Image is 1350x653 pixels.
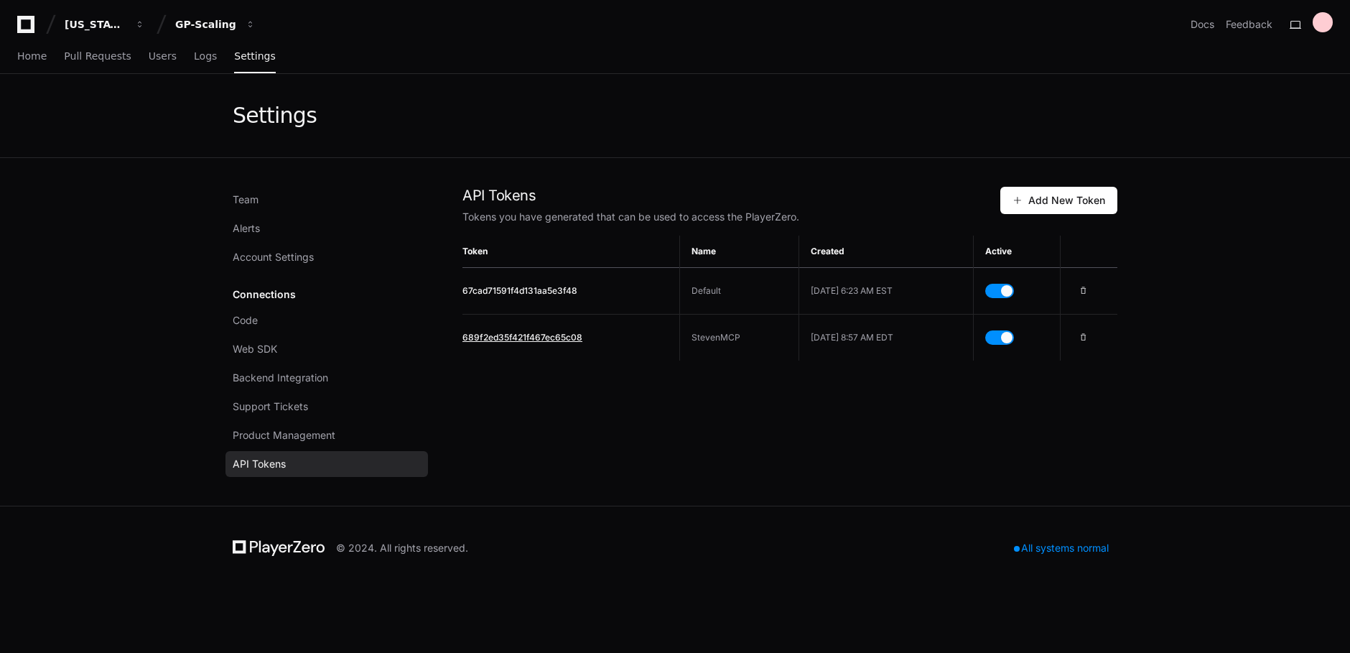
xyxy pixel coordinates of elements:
button: GP-Scaling [169,11,261,37]
td: [DATE] 8:57 AM EDT [799,315,974,361]
div: All systems normal [1005,538,1117,558]
span: Pull Requests [64,52,131,60]
td: StevenMCP [679,315,799,361]
span: Web SDK [233,342,277,356]
span: Code [233,313,258,328]
span: Backend Integration [233,371,328,385]
a: API Tokens [225,451,428,477]
div: [US_STATE] Pacific [65,17,126,32]
th: Name [679,236,799,268]
span: API Tokens [233,457,286,471]
span: 689f2ed35f421f467ec65c08 [462,332,582,343]
span: Add New Token [1012,193,1105,208]
td: [DATE] 6:23 AM EST [799,268,974,315]
a: Team [225,187,428,213]
a: Alerts [225,216,428,241]
span: Account Settings [233,250,314,264]
th: Created [799,236,974,268]
p: Tokens you have generated that can be used to access the PlayerZero. [462,210,1000,224]
a: Web SDK [225,336,428,362]
span: Support Tickets [233,399,308,414]
span: Users [149,52,177,60]
span: Logs [194,52,217,60]
a: Support Tickets [225,394,428,420]
td: Default [679,268,799,315]
a: Pull Requests [64,40,131,73]
a: Backend Integration [225,365,428,391]
a: Logs [194,40,217,73]
a: Docs [1191,17,1214,32]
div: Settings [233,103,317,129]
span: Alerts [233,221,260,236]
span: 67cad71591f4d131aa5e3f48 [462,285,577,296]
a: Product Management [225,422,428,448]
button: Feedback [1226,17,1272,32]
th: Token [462,236,679,268]
button: [US_STATE] Pacific [59,11,151,37]
span: Settings [234,52,275,60]
th: Active [974,236,1060,268]
span: Team [233,193,259,207]
a: Users [149,40,177,73]
span: Home [17,52,47,60]
div: GP-Scaling [175,17,237,32]
span: Product Management [233,428,335,443]
button: Add New Token [1000,187,1117,214]
a: Code [225,307,428,333]
div: © 2024. All rights reserved. [336,541,468,555]
h1: API Tokens [462,187,1000,204]
a: Account Settings [225,244,428,270]
a: Settings [234,40,275,73]
a: Home [17,40,47,73]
